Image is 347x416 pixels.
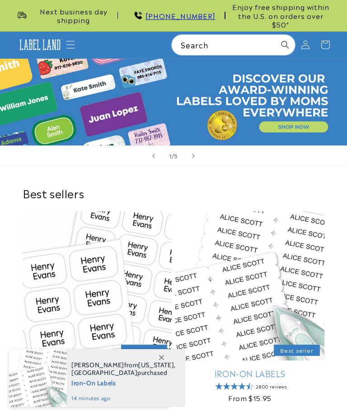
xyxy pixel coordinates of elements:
[71,361,176,377] span: from , purchased
[71,361,124,369] span: [PERSON_NAME]
[275,35,295,55] button: Search
[61,35,80,55] summary: Menu
[14,34,66,56] a: Label Land
[169,151,172,160] span: 1
[175,368,324,379] a: Iron-On Labels
[183,146,203,166] button: Next slide
[257,377,338,407] iframe: Gorgias live chat messenger
[29,7,118,24] span: Next business day shipping
[144,146,164,166] button: Previous slide
[172,151,174,160] span: /
[145,10,216,21] a: [PHONE_NUMBER]
[229,2,333,29] span: Enjoy free shipping within the U.S. on orders over $50*
[71,369,137,377] span: [GEOGRAPHIC_DATA]
[23,186,324,200] h2: Best sellers
[174,151,178,160] span: 5
[138,361,174,369] span: [US_STATE]
[17,37,63,52] img: Label Land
